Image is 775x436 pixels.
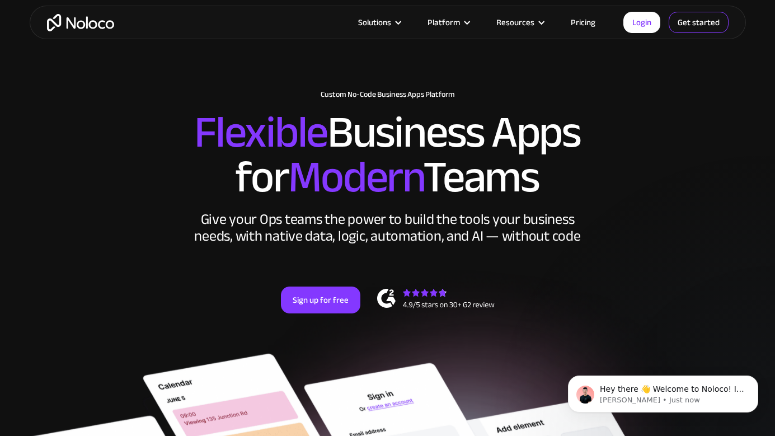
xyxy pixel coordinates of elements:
[358,15,391,30] div: Solutions
[557,15,609,30] a: Pricing
[41,110,735,200] h2: Business Apps for Teams
[288,135,423,219] span: Modern
[669,12,729,33] a: Get started
[344,15,414,30] div: Solutions
[551,352,775,430] iframe: Intercom notifications message
[414,15,482,30] div: Platform
[47,14,114,31] a: home
[428,15,460,30] div: Platform
[623,12,660,33] a: Login
[496,15,534,30] div: Resources
[482,15,557,30] div: Resources
[194,91,327,174] span: Flexible
[281,287,360,313] a: Sign up for free
[41,90,735,99] h1: Custom No-Code Business Apps Platform
[192,211,584,245] div: Give your Ops teams the power to build the tools your business needs, with native data, logic, au...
